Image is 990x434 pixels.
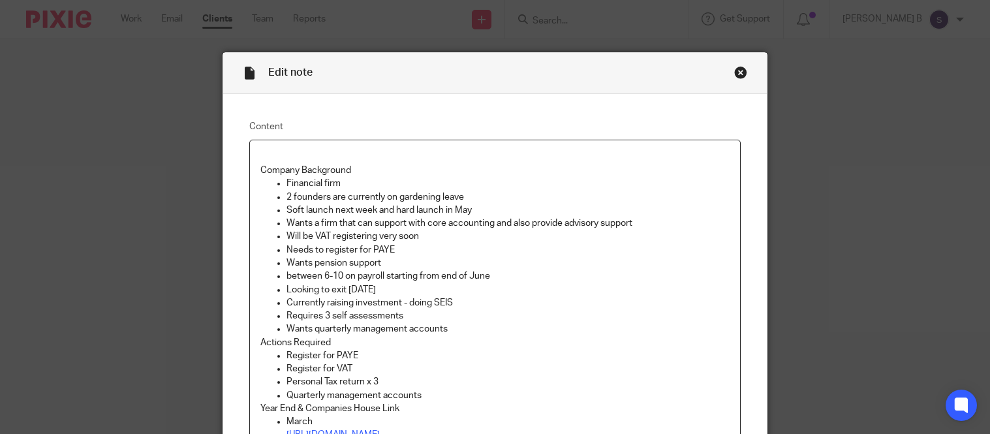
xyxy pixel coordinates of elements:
p: Will be VAT registering very soon [286,230,729,243]
p: Currently raising investment - doing SEIS [286,296,729,309]
p: Wants quarterly management accounts [286,322,729,335]
p: Financial firm [286,177,729,190]
p: Quarterly management accounts [286,389,729,402]
p: Personal Tax return x 3 [286,375,729,388]
p: Wants pension support [286,256,729,270]
p: Needs to register for PAYE [286,243,729,256]
p: Requires 3 self assessments [286,309,729,322]
p: between 6-10 on payroll starting from end of June [286,270,729,283]
p: Soft launch next week and hard launch in May [286,204,729,217]
p: Year End & Companies House Link [260,402,729,415]
p: Wants a firm that can support with core accounting and also provide advisory support [286,217,729,230]
label: Content [249,120,740,133]
p: Register for VAT [286,362,729,375]
p: March [286,415,729,428]
p: Actions Required [260,336,729,349]
div: Close this dialog window [734,66,747,79]
p: Looking to exit [DATE] [286,283,729,296]
p: 2 founders are currently on gardening leave [286,191,729,204]
span: Edit note [268,67,313,78]
p: Company Background [260,164,729,177]
p: Register for PAYE [286,349,729,362]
